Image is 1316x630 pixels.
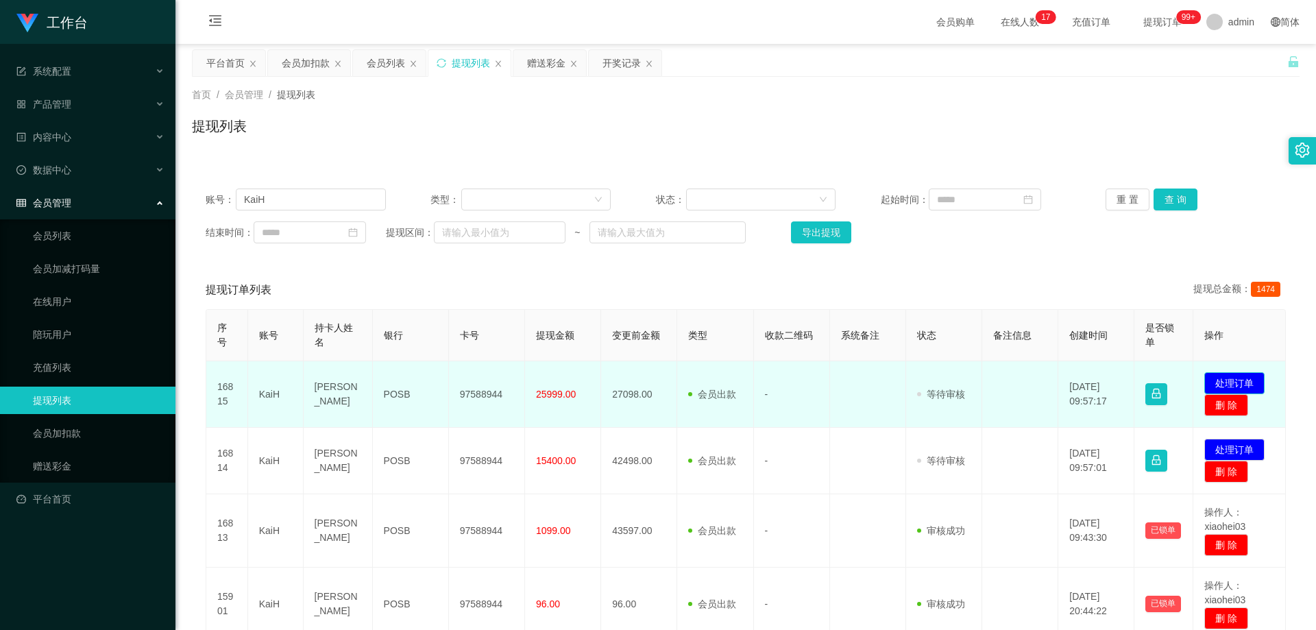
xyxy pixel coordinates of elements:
[1145,522,1181,539] button: 已锁单
[536,598,560,609] span: 96.00
[16,485,164,513] a: 图标: dashboard平台首页
[688,598,736,609] span: 会员出款
[334,60,342,68] i: 图标: close
[1058,428,1134,494] td: [DATE] 09:57:01
[304,494,373,568] td: [PERSON_NAME]
[249,60,257,68] i: 图标: close
[409,60,417,68] i: 图标: close
[1287,56,1300,68] i: 图标: unlock
[1154,189,1197,210] button: 查 询
[1204,394,1248,416] button: 删 除
[47,1,88,45] h1: 工作台
[601,494,677,568] td: 43597.00
[1106,189,1149,210] button: 重 置
[452,50,490,76] div: 提现列表
[206,282,271,298] span: 提现订单列表
[16,132,71,143] span: 内容中心
[1023,195,1033,204] i: 图标: calendar
[1204,439,1265,461] button: 处理订单
[1271,17,1280,27] i: 图标: global
[1145,322,1174,348] span: 是否锁单
[384,330,403,341] span: 银行
[16,14,38,33] img: logo.9652507e.png
[373,361,449,428] td: POSB
[1204,580,1245,605] span: 操作人：xiaohei03
[373,428,449,494] td: POSB
[1204,534,1248,556] button: 删 除
[16,198,26,208] i: 图标: table
[917,330,936,341] span: 状态
[688,389,736,400] span: 会员出款
[1193,282,1286,298] div: 提现总金额：
[16,99,71,110] span: 产品管理
[993,330,1032,341] span: 备注信息
[1041,10,1046,24] p: 1
[917,525,965,536] span: 审核成功
[1204,330,1223,341] span: 操作
[16,99,26,109] i: 图标: appstore-o
[259,330,278,341] span: 账号
[881,193,929,207] span: 起始时间：
[33,222,164,250] a: 会员列表
[315,322,353,348] span: 持卡人姓名
[16,16,88,27] a: 工作台
[33,387,164,414] a: 提现列表
[1204,507,1245,532] span: 操作人：xiaohei03
[277,89,315,100] span: 提现列表
[1204,372,1265,394] button: 处理订单
[589,221,746,243] input: 请输入最大值为
[33,288,164,315] a: 在线用户
[236,189,386,210] input: 请输入
[248,494,304,568] td: KaiH
[1036,10,1056,24] sup: 17
[248,428,304,494] td: KaiH
[765,330,813,341] span: 收款二维码
[206,494,248,568] td: 16813
[348,228,358,237] i: 图标: calendar
[1145,383,1167,405] button: 图标: lock
[16,197,71,208] span: 会员管理
[765,389,768,400] span: -
[791,221,851,243] button: 导出提现
[33,321,164,348] a: 陪玩用户
[460,330,479,341] span: 卡号
[536,389,576,400] span: 25999.00
[656,193,687,207] span: 状态：
[688,455,736,466] span: 会员出款
[33,452,164,480] a: 赠送彩金
[16,66,26,76] i: 图标: form
[1204,461,1248,483] button: 删 除
[570,60,578,68] i: 图标: close
[1058,494,1134,568] td: [DATE] 09:43:30
[765,598,768,609] span: -
[612,330,660,341] span: 变更前金额
[449,494,525,568] td: 97588944
[1145,596,1181,612] button: 已锁单
[33,255,164,282] a: 会员加减打码量
[688,525,736,536] span: 会员出款
[269,89,271,100] span: /
[1204,607,1248,629] button: 删 除
[282,50,330,76] div: 会员加扣款
[16,132,26,142] i: 图标: profile
[33,354,164,381] a: 充值列表
[645,60,653,68] i: 图标: close
[601,361,677,428] td: 27098.00
[1058,361,1134,428] td: [DATE] 09:57:17
[1065,17,1117,27] span: 充值订单
[449,428,525,494] td: 97588944
[192,89,211,100] span: 首页
[494,60,502,68] i: 图标: close
[841,330,879,341] span: 系统备注
[1176,10,1201,24] sup: 949
[1069,330,1108,341] span: 创建时间
[917,389,965,400] span: 等待审核
[225,89,263,100] span: 会员管理
[206,428,248,494] td: 16814
[304,428,373,494] td: [PERSON_NAME]
[386,226,434,240] span: 提现区间：
[994,17,1046,27] span: 在线人数
[1295,143,1310,158] i: 图标: setting
[206,50,245,76] div: 平台首页
[304,361,373,428] td: [PERSON_NAME]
